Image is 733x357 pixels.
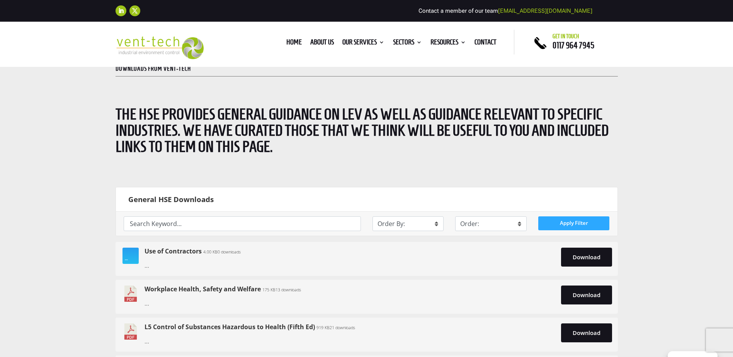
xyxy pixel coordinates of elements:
a: Home [286,39,302,48]
div: ... [145,286,561,308]
a: Workplace Health, Safety and Welfare [145,285,261,293]
div: ... [145,323,561,346]
span: The HSE provides general guidance on LEV as well as guidance relevant to specific industries. We ... [116,105,609,155]
img: Icon [121,286,140,302]
a: Download [561,248,612,266]
p: Downloads from Vent-Tech [116,66,618,72]
input: Search Keyword... [124,216,361,231]
span: Contact a member of our team [418,7,592,14]
button: Apply Filter [538,216,610,230]
a: Follow on X [129,5,140,16]
a: Contact [474,39,497,48]
div: ... [145,248,561,270]
a: L5 Control of Substances Hazardous to Health (Fifth Ed) [145,323,315,331]
h3: General HSE Downloads [128,195,610,204]
img: Icon [121,248,140,264]
a: Download [561,286,612,304]
a: About us [310,39,334,48]
a: 0117 964 7945 [553,41,594,50]
span: 4.00 KB 0 downloads [203,249,241,255]
a: [EMAIL_ADDRESS][DOMAIN_NAME] [498,7,592,14]
span: Get in touch [553,33,579,39]
a: Resources [430,39,466,48]
a: Sectors [393,39,422,48]
a: Follow on LinkedIn [116,5,126,16]
span: 919 KB 21 downloads [316,325,355,330]
img: 2023-09-27T08_35_16.549ZVENT-TECH---Clear-background [116,36,204,59]
a: Use of Contractors [145,247,202,255]
a: Download [561,323,612,342]
img: Icon [121,323,140,340]
a: Our Services [342,39,384,48]
span: 175 KB 13 downloads [262,287,301,292]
